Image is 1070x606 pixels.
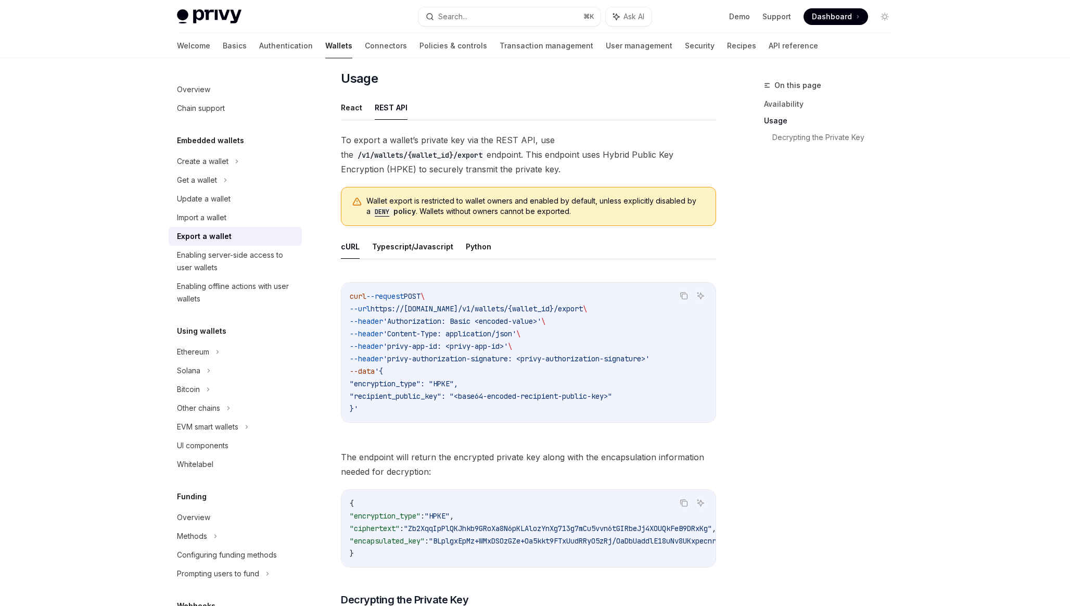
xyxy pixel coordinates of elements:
span: \ [583,304,587,313]
div: Create a wallet [177,155,228,168]
button: Search...⌘K [418,7,601,26]
span: ⌘ K [583,12,594,21]
div: Ethereum [177,346,209,358]
span: { [350,499,354,508]
span: "ciphertext" [350,524,400,533]
h5: Embedded wallets [177,134,244,147]
a: Security [685,33,715,58]
a: Dashboard [804,8,868,25]
code: /v1/wallets/{wallet_id}/export [353,149,487,161]
a: DENYpolicy [371,207,416,216]
span: : [425,536,429,546]
span: --request [366,292,404,301]
span: POST [404,292,421,301]
a: Configuring funding methods [169,546,302,564]
span: "BLplgxEpMz+WMxDSOzGZe+Oa5kkt9FTxUudRRyO5zRj/OaDbUaddlE18uNv8UKxpecnrSy+UByG2C3oJTgTnGNk=" [429,536,804,546]
span: Dashboard [812,11,852,22]
div: Update a wallet [177,193,231,205]
div: Overview [177,511,210,524]
a: Availability [764,96,901,112]
div: Chain support [177,102,225,115]
a: Decrypting the Private Key [772,129,901,146]
span: : [421,511,425,521]
span: https://[DOMAIN_NAME]/v1/wallets/{wallet_id}/export [371,304,583,313]
div: Search... [438,10,467,23]
a: Recipes [727,33,756,58]
div: Bitcoin [177,383,200,396]
a: Demo [729,11,750,22]
span: : [400,524,404,533]
button: Copy the contents from the code block [677,289,691,302]
span: } [350,549,354,558]
div: Solana [177,364,200,377]
a: Welcome [177,33,210,58]
span: Usage [341,70,378,87]
span: '{ [375,367,383,376]
span: curl [350,292,366,301]
a: User management [606,33,672,58]
h5: Using wallets [177,325,226,337]
div: Import a wallet [177,211,226,224]
a: API reference [769,33,818,58]
span: 'privy-app-id: <privy-app-id>' [383,342,508,351]
span: "encryption_type": "HPKE", [350,379,458,388]
span: \ [508,342,512,351]
button: Copy the contents from the code block [677,496,691,510]
span: \ [421,292,425,301]
div: Enabling server-side access to user wallets [177,249,296,274]
h5: Funding [177,490,207,503]
a: Transaction management [500,33,593,58]
button: Python [466,234,491,259]
div: UI components [177,439,228,452]
div: Whitelabel [177,458,213,471]
span: }' [350,404,358,413]
img: light logo [177,9,241,24]
a: Support [762,11,791,22]
span: --header [350,317,383,326]
a: Basics [223,33,247,58]
div: EVM smart wallets [177,421,238,433]
span: 'privy-authorization-signature: <privy-authorization-signature>' [383,354,649,363]
div: Overview [177,83,210,96]
span: Ask AI [623,11,644,22]
span: --url [350,304,371,313]
svg: Warning [352,197,362,207]
span: "recipient_public_key": "<base64-encoded-recipient-public-key>" [350,392,612,401]
code: DENY [371,207,393,217]
a: Connectors [365,33,407,58]
span: \ [541,317,545,326]
a: Update a wallet [169,190,302,208]
a: Overview [169,80,302,99]
span: --header [350,342,383,351]
span: Wallet export is restricted to wallet owners and enabled by default, unless explicitly disabled b... [366,196,705,217]
a: UI components [169,436,302,455]
span: , [712,524,716,533]
button: Typescript/Javascript [372,234,453,259]
button: Ask AI [606,7,652,26]
a: Chain support [169,99,302,118]
button: cURL [341,234,360,259]
a: Enabling server-side access to user wallets [169,246,302,277]
div: Configuring funding methods [177,549,277,561]
span: --header [350,329,383,338]
div: Methods [177,530,207,542]
a: Usage [764,112,901,129]
a: Authentication [259,33,313,58]
span: On this page [774,79,821,92]
span: 'Content-Type: application/json' [383,329,516,338]
a: Wallets [325,33,352,58]
span: --data [350,367,375,376]
div: Export a wallet [177,230,232,243]
span: , [450,511,454,521]
a: Enabling offline actions with user wallets [169,277,302,308]
span: --header [350,354,383,363]
div: Enabling offline actions with user wallets [177,280,296,305]
button: Ask AI [694,289,707,302]
a: Whitelabel [169,455,302,474]
span: 'Authorization: Basic <encoded-value>' [383,317,541,326]
button: React [341,95,362,120]
a: Policies & controls [419,33,487,58]
button: REST API [375,95,407,120]
div: Other chains [177,402,220,414]
a: Export a wallet [169,227,302,246]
